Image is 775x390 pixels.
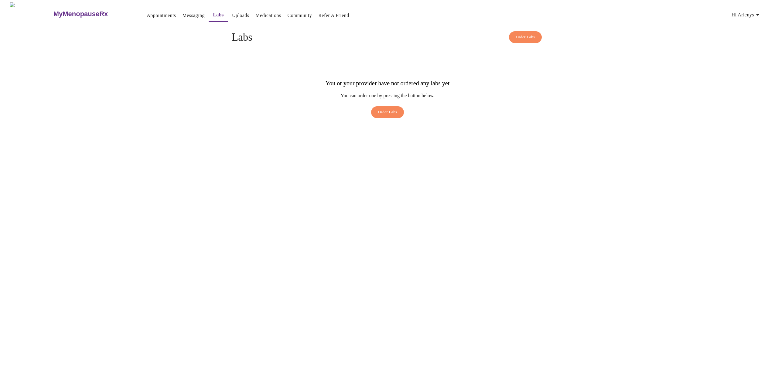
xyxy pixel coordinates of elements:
a: Refer a Friend [318,11,349,20]
button: Medications [253,9,283,22]
p: You can order one by pressing the button below. [326,93,449,98]
button: Order Labs [371,106,404,118]
a: Medications [255,11,281,20]
button: Refer a Friend [316,9,352,22]
h4: Labs [232,31,543,43]
button: Hi Arlenys [729,9,764,21]
h3: MyMenopauseRx [53,10,108,18]
a: MyMenopauseRx [53,3,132,25]
a: Labs [213,11,224,19]
button: Labs [209,9,228,22]
span: Hi Arlenys [732,11,761,19]
h3: You or your provider have not ordered any labs yet [326,80,449,87]
img: MyMenopauseRx Logo [10,2,53,25]
span: Order Labs [516,34,535,41]
span: Order Labs [378,109,397,116]
button: Uploads [230,9,252,22]
a: Messaging [183,11,205,20]
button: Appointments [144,9,178,22]
a: Appointments [147,11,176,20]
button: Order Labs [509,31,542,43]
a: Uploads [232,11,249,20]
button: Messaging [180,9,207,22]
button: Community [285,9,315,22]
a: Order Labs [370,106,406,121]
a: Community [288,11,312,20]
